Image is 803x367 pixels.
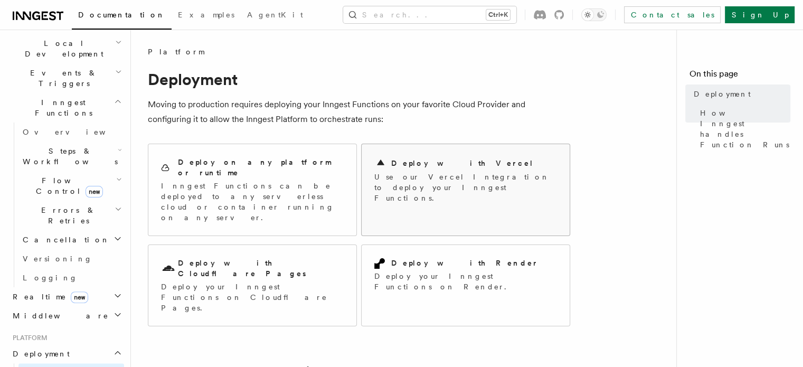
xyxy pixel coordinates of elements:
a: Documentation [72,3,172,30]
a: Deploy with Cloudflare PagesDeploy your Inngest Functions on Cloudflare Pages. [148,244,357,326]
p: Deploy your Inngest Functions on Cloudflare Pages. [161,281,344,313]
button: Events & Triggers [8,63,124,93]
p: Inngest Functions can be deployed to any serverless cloud or container running on any server. [161,181,344,223]
h2: Deploy with Vercel [391,158,534,168]
h2: Deploy with Cloudflare Pages [178,258,344,279]
a: Examples [172,3,241,29]
kbd: Ctrl+K [486,10,510,20]
a: Versioning [18,249,124,268]
a: Deploy on any platform or runtimeInngest Functions can be deployed to any serverless cloud or con... [148,144,357,236]
h1: Deployment [148,70,570,89]
span: Platform [148,46,204,57]
p: Use our Vercel Integration to deploy your Inngest Functions. [374,172,557,203]
span: AgentKit [247,11,303,19]
button: Realtimenew [8,287,124,306]
a: AgentKit [241,3,309,29]
button: Search...Ctrl+K [343,6,516,23]
span: Examples [178,11,234,19]
button: Inngest Functions [8,93,124,123]
span: Versioning [23,255,92,263]
span: Documentation [78,11,165,19]
a: Contact sales [624,6,721,23]
span: new [71,291,88,303]
span: Platform [8,334,48,342]
span: Realtime [8,291,88,302]
span: Steps & Workflows [18,146,118,167]
span: new [86,186,103,197]
a: Deploy with RenderDeploy your Inngest Functions on Render. [361,244,570,326]
button: Middleware [8,306,124,325]
p: Moving to production requires deploying your Inngest Functions on your favorite Cloud Provider an... [148,97,570,127]
p: Deploy your Inngest Functions on Render. [374,271,557,292]
h2: Deploy with Render [391,258,539,268]
a: Sign Up [725,6,795,23]
a: Logging [18,268,124,287]
span: Errors & Retries [18,205,115,226]
span: Flow Control [18,175,116,196]
button: Steps & Workflows [18,142,124,171]
a: Overview [18,123,124,142]
span: Inngest Functions [8,97,114,118]
span: Logging [23,274,78,282]
a: Deploy with VercelUse our Vercel Integration to deploy your Inngest Functions. [361,144,570,236]
div: Inngest Functions [8,123,124,287]
h4: On this page [689,68,790,84]
button: Local Development [8,34,124,63]
a: How Inngest handles Function Runs [696,103,790,154]
span: How Inngest handles Function Runs [700,108,790,150]
span: Deployment [8,349,70,359]
span: Local Development [8,38,115,59]
a: Deployment [689,84,790,103]
span: Overview [23,128,131,136]
button: Deployment [8,344,124,363]
span: Middleware [8,310,109,321]
span: Cancellation [18,234,110,245]
button: Cancellation [18,230,124,249]
h2: Deploy on any platform or runtime [178,157,344,178]
span: Deployment [694,89,751,99]
button: Toggle dark mode [581,8,607,21]
button: Flow Controlnew [18,171,124,201]
svg: Cloudflare [161,261,176,276]
button: Errors & Retries [18,201,124,230]
span: Events & Triggers [8,68,115,89]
